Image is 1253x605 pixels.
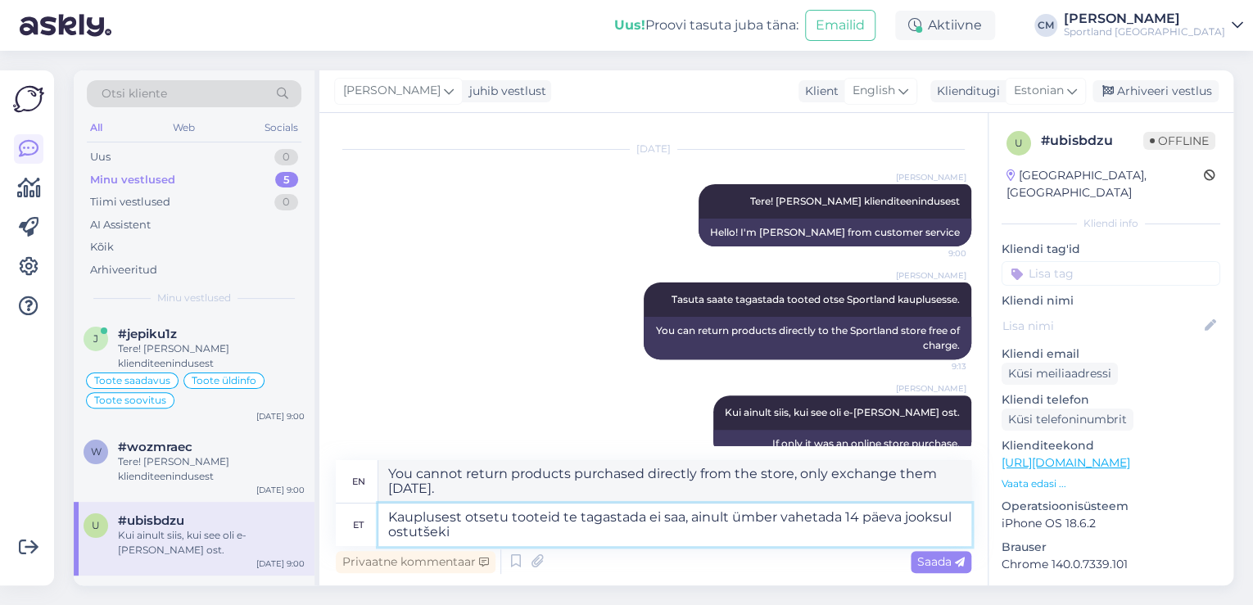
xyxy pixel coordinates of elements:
[713,430,971,458] div: If only it was an online store purchase.
[853,82,895,100] span: English
[1002,539,1220,556] p: Brauser
[274,149,298,165] div: 0
[1002,409,1133,431] div: Küsi telefoninumbrit
[90,194,170,210] div: Tiimi vestlused
[896,382,966,395] span: [PERSON_NAME]
[353,511,364,539] div: et
[1002,437,1220,454] p: Klienditeekond
[1064,12,1225,25] div: [PERSON_NAME]
[905,247,966,260] span: 9:00
[1006,167,1204,201] div: [GEOGRAPHIC_DATA], [GEOGRAPHIC_DATA]
[256,558,305,570] div: [DATE] 9:00
[90,239,114,255] div: Kõik
[118,528,305,558] div: Kui ainult siis, kui see oli e-[PERSON_NAME] ost.
[1002,345,1220,363] p: Kliendi email
[1014,82,1064,100] span: Estonian
[905,360,966,372] span: 9:13
[93,332,98,345] span: j
[90,172,175,188] div: Minu vestlused
[750,195,960,207] span: Tere! [PERSON_NAME] klienditeenindusest
[1034,14,1057,37] div: CM
[256,410,305,422] div: [DATE] 9:00
[1015,137,1023,149] span: u
[343,82,441,100] span: [PERSON_NAME]
[118,454,305,484] div: Tere! [PERSON_NAME] klienditeenindusest
[1002,498,1220,515] p: Operatsioonisüsteem
[157,291,231,305] span: Minu vestlused
[896,171,966,183] span: [PERSON_NAME]
[644,317,971,359] div: You can return products directly to the Sportland store free of charge.
[798,83,839,100] div: Klient
[1092,80,1219,102] div: Arhiveeri vestlus
[930,83,1000,100] div: Klienditugi
[1064,25,1225,38] div: Sportland [GEOGRAPHIC_DATA]
[614,16,798,35] div: Proovi tasuta juba täna:
[118,341,305,371] div: Tere! [PERSON_NAME] klienditeenindusest
[94,376,170,386] span: Toote saadavus
[256,484,305,496] div: [DATE] 9:00
[336,142,971,156] div: [DATE]
[896,269,966,282] span: [PERSON_NAME]
[1002,216,1220,231] div: Kliendi info
[917,554,965,569] span: Saada
[1002,455,1130,470] a: [URL][DOMAIN_NAME]
[90,149,111,165] div: Uus
[92,519,100,531] span: u
[192,376,256,386] span: Toote üldinfo
[1002,363,1118,385] div: Küsi meiliaadressi
[805,10,875,41] button: Emailid
[1002,391,1220,409] p: Kliendi telefon
[261,117,301,138] div: Socials
[672,293,960,305] span: Tasuta saate tagastada tooted otse Sportland kauplusesse.
[1143,132,1215,150] span: Offline
[1002,241,1220,258] p: Kliendi tag'id
[118,327,177,341] span: #jepiku1z
[336,551,495,573] div: Privaatne kommentaar
[463,83,546,100] div: juhib vestlust
[118,440,192,454] span: #wozmraec
[1064,12,1243,38] a: [PERSON_NAME]Sportland [GEOGRAPHIC_DATA]
[1002,261,1220,286] input: Lisa tag
[1002,292,1220,309] p: Kliendi nimi
[699,219,971,246] div: Hello! I'm [PERSON_NAME] from customer service
[1002,556,1220,573] p: Chrome 140.0.7339.101
[1041,131,1143,151] div: # ubisbdzu
[87,117,106,138] div: All
[1002,515,1220,532] p: iPhone OS 18.6.2
[275,172,298,188] div: 5
[378,460,971,503] textarea: You cannot return products purchased directly from the store, only exchange them [DATE].
[378,503,971,546] textarea: Kauplusest otsetu tooteid te tagastada ei saa, ainult ümber vahetada 14 päeva jooksul ostutšeki
[102,85,167,102] span: Otsi kliente
[1002,476,1220,491] p: Vaata edasi ...
[725,406,960,418] span: Kui ainult siis, kui see oli e-[PERSON_NAME] ost.
[94,395,166,405] span: Toote soovitus
[274,194,298,210] div: 0
[13,84,44,115] img: Askly Logo
[895,11,995,40] div: Aktiivne
[90,262,157,278] div: Arhiveeritud
[1002,317,1201,335] input: Lisa nimi
[170,117,198,138] div: Web
[90,217,151,233] div: AI Assistent
[118,513,184,528] span: #ubisbdzu
[352,467,365,495] div: en
[91,445,102,458] span: w
[614,17,645,33] b: Uus!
